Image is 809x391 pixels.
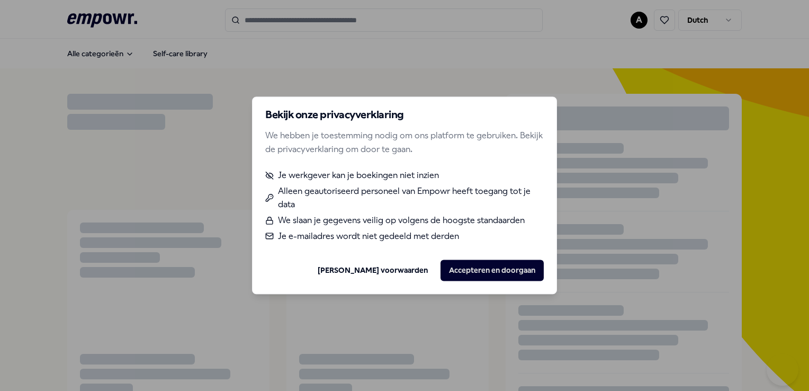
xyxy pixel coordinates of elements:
li: We slaan je gegevens veilig op volgens de hoogste standaarden [265,214,544,227]
p: We hebben je toestemming nodig om ons platform te gebruiken. Bekijk de privacyverklaring om door ... [265,129,544,156]
h2: Bekijk onze privacyverklaring [265,110,544,120]
li: Je e-mailadres wordt niet gedeeld met derden [265,229,544,243]
button: [PERSON_NAME] voorwaarden [309,260,436,281]
a: [PERSON_NAME] voorwaarden [318,264,428,276]
button: Accepteren en doorgaan [441,260,544,281]
li: Je werkgever kan je boekingen niet inzien [265,169,544,183]
li: Alleen geautoriseerd personeel van Empowr heeft toegang tot je data [265,184,544,211]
